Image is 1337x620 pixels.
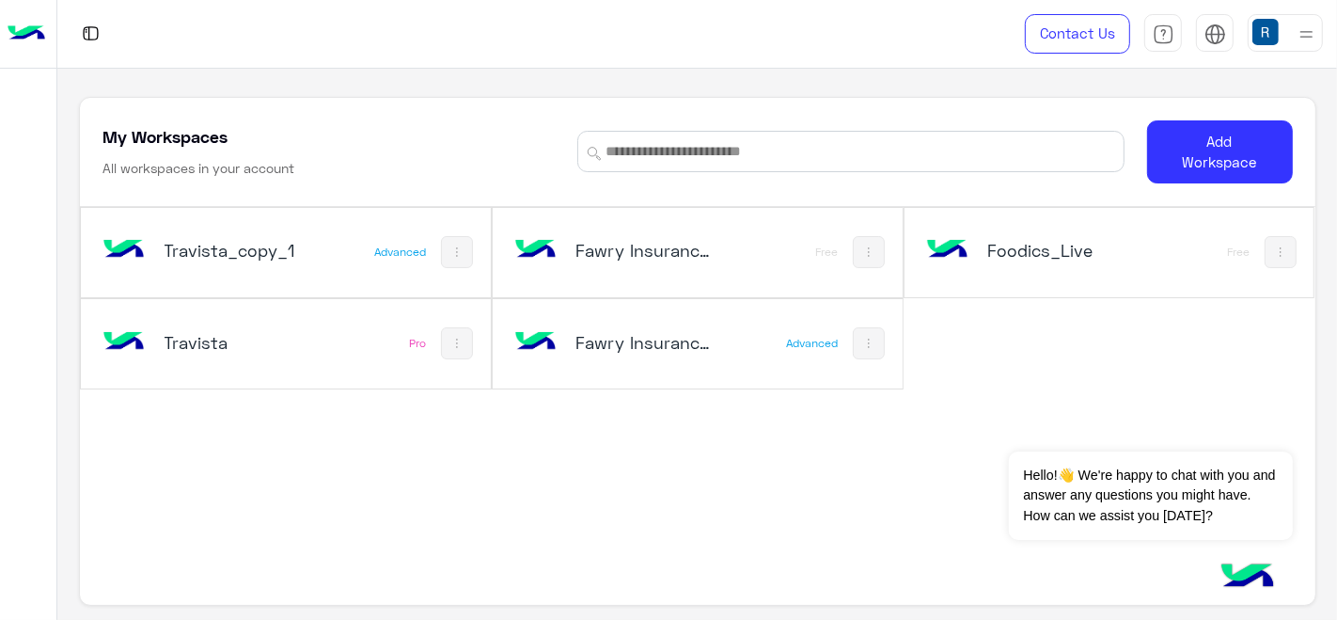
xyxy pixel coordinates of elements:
[165,239,299,262] h5: Travista_copy_1
[102,125,228,148] h5: My Workspaces
[1215,545,1281,611] img: hulul-logo.png
[165,331,299,354] h5: Travista
[575,239,710,262] h5: Fawry Insurance Brokerage`s_copy_3
[409,336,426,351] div: Pro
[374,245,426,260] div: Advanced
[1025,14,1130,54] a: Contact Us
[1204,24,1226,45] img: tab
[921,225,972,276] img: bot image
[102,159,294,178] h6: All workspaces in your account
[1147,120,1293,183] button: Add Workspace
[99,317,149,368] img: bot image
[987,239,1122,262] h5: Foodics_Live
[79,22,102,45] img: tab
[815,245,838,260] div: Free
[1009,452,1292,540] span: Hello!👋 We're happy to chat with you and answer any questions you might have. How can we assist y...
[510,317,560,368] img: bot image
[786,336,838,351] div: Advanced
[1227,245,1250,260] div: Free
[510,225,560,276] img: bot image
[575,331,710,354] h5: Fawry Insurance Brokerage`s
[1144,14,1182,54] a: tab
[1252,19,1279,45] img: userImage
[1295,23,1318,46] img: profile
[99,225,149,276] img: bot image
[8,14,45,54] img: Logo
[1153,24,1174,45] img: tab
